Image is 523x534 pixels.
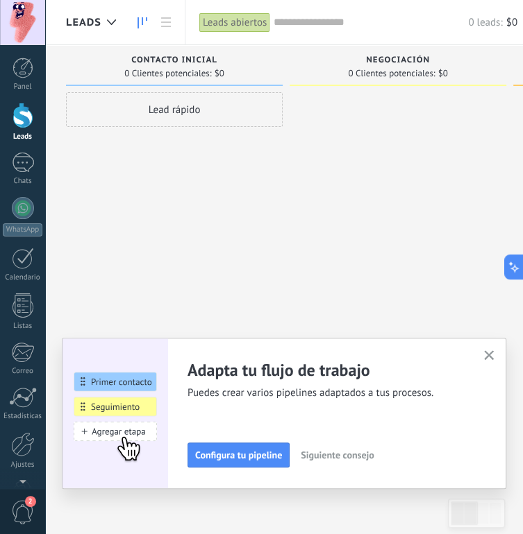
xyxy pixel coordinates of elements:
span: Negociación [366,55,430,65]
div: Ajustes [3,460,43,470]
button: Configura tu pipeline [188,442,290,467]
div: Negociación [297,55,499,67]
div: Leads [3,132,43,141]
span: Contacto inicial [131,55,217,65]
span: Puedes crear varios pipelines adaptados a tus procesos. [188,386,467,400]
a: Lista [154,9,178,36]
div: Chats [3,177,43,186]
a: Leads [131,9,154,36]
span: 0 Clientes potenciales: [348,69,435,78]
span: Siguiente consejo [301,450,374,460]
span: Configura tu pipeline [195,450,282,460]
div: Lead rápido [66,92,283,127]
div: Correo [3,367,43,376]
div: Contacto inicial [73,55,276,67]
div: Calendario [3,273,43,282]
span: 2 [25,496,36,507]
h2: Adapta tu flujo de trabajo [188,359,467,381]
div: Estadísticas [3,412,43,421]
span: $0 [438,69,448,78]
div: Panel [3,83,43,92]
span: $0 [215,69,224,78]
div: Listas [3,322,43,331]
button: Siguiente consejo [294,445,380,465]
div: Leads abiertos [199,12,270,33]
span: Leads [66,16,101,29]
span: $0 [506,16,517,29]
span: 0 leads: [468,16,502,29]
div: WhatsApp [3,223,42,236]
span: 0 Clientes potenciales: [124,69,211,78]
